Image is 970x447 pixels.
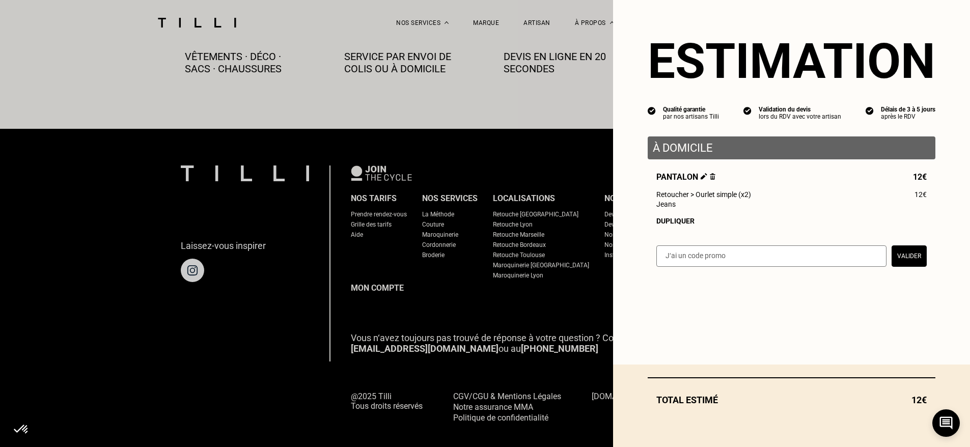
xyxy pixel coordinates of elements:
[881,113,935,120] div: après le RDV
[656,172,715,182] span: Pantalon
[913,172,927,182] span: 12€
[914,190,927,199] span: 12€
[710,173,715,180] img: Supprimer
[881,106,935,113] div: Délais de 3 à 5 jours
[648,106,656,115] img: icon list info
[653,142,930,154] p: À domicile
[648,33,935,90] section: Estimation
[656,217,927,225] div: Dupliquer
[759,106,841,113] div: Validation du devis
[743,106,752,115] img: icon list info
[656,190,751,199] span: Retoucher > Ourlet simple (x2)
[663,106,719,113] div: Qualité garantie
[866,106,874,115] img: icon list info
[663,113,719,120] div: par nos artisans Tilli
[892,245,927,267] button: Valider
[656,245,886,267] input: J‘ai un code promo
[911,395,927,405] span: 12€
[759,113,841,120] div: lors du RDV avec votre artisan
[656,200,676,208] span: Jeans
[648,395,935,405] div: Total estimé
[701,173,707,180] img: Éditer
